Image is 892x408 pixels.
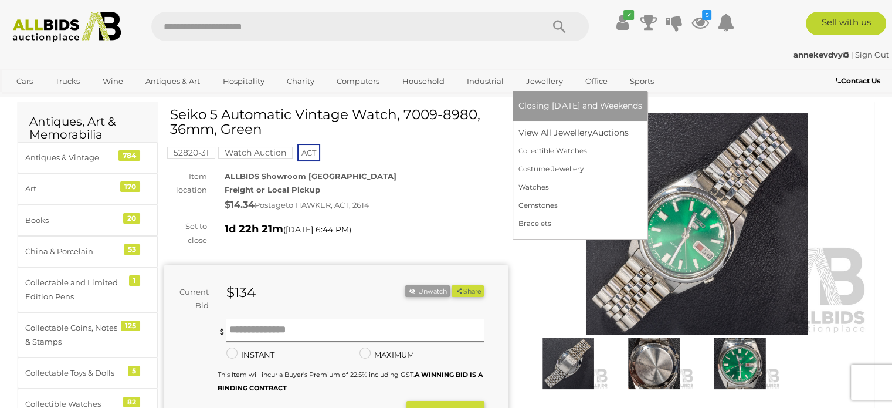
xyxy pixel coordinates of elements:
a: Collectable Toys & Dolls 5 [18,358,158,389]
button: Share [452,285,484,298]
div: 784 [118,150,140,161]
a: ✔ [613,12,631,33]
a: Industrial [459,72,511,91]
a: Household [395,72,452,91]
strong: $14.34 [225,199,255,210]
a: [GEOGRAPHIC_DATA] [9,91,107,110]
div: 20 [123,213,140,224]
button: Unwatch [405,285,450,298]
a: Wine [95,72,131,91]
div: Art [25,182,122,195]
a: 5 [691,12,708,33]
mark: 52820-31 [167,147,215,159]
img: Allbids.com.au [6,12,127,42]
a: Charity [279,72,322,91]
a: China & Porcelain 53 [18,236,158,267]
div: Collectable Coins, Notes & Stamps [25,321,122,349]
div: Collectable Toys & Dolls [25,366,122,380]
a: Collectable and Limited Edition Pens 1 [18,267,158,312]
a: Hospitality [215,72,272,91]
a: Trucks [48,72,87,91]
img: Seiko 5 Automatic Vintage Watch, 7009-8980, 36mm, Green [614,338,694,389]
span: ( ) [283,225,351,234]
strong: $134 [226,284,256,301]
div: China & Porcelain [25,245,122,258]
b: Contact Us [836,76,880,85]
div: Books [25,214,122,227]
a: Antiques & Art [138,72,208,91]
span: | [851,50,853,59]
div: 5 [128,366,140,376]
img: Seiko 5 Automatic Vintage Watch, 7009-8980, 36mm, Green [528,338,608,389]
strong: annekevdvy [793,50,849,59]
a: Cars [9,72,40,91]
img: Seiko 5 Automatic Vintage Watch, 7009-8980, 36mm, Green [525,113,869,335]
label: MAXIMUM [359,348,414,362]
a: Contact Us [836,75,883,87]
i: 5 [702,10,711,20]
li: Unwatch this item [405,285,450,298]
div: Collectable and Limited Edition Pens [25,276,122,304]
a: Books 20 [18,205,158,236]
i: ✔ [623,10,634,20]
label: INSTANT [226,348,274,362]
img: Seiko 5 Automatic Vintage Watch, 7009-8980, 36mm, Green [700,338,779,389]
a: Sports [622,72,662,91]
a: Collectable Coins, Notes & Stamps 125 [18,312,158,358]
div: Set to close [155,220,216,247]
div: Current Bid [164,285,218,313]
small: This Item will incur a Buyer's Premium of 22.5% including GST. [218,370,483,392]
strong: 1d 22h 21m [225,222,283,235]
span: to HAWKER, ACT, 2614 [286,200,369,210]
div: Item location [155,170,216,197]
a: Antiques & Vintage 784 [18,142,158,173]
div: 53 [124,244,140,255]
b: A WINNING BID IS A BINDING CONTRACT [218,370,483,392]
a: Sign Out [855,50,889,59]
a: Art 170 [18,173,158,204]
a: annekevdvy [793,50,851,59]
h1: Seiko 5 Automatic Vintage Watch, 7009-8980, 36mm, Green [170,107,505,137]
div: Postage [225,197,508,214]
a: Jewellery [518,72,570,91]
div: 1 [129,275,140,286]
div: 82 [123,397,140,407]
button: Search [530,12,589,41]
mark: Watch Auction [218,147,293,159]
strong: ALLBIDS Showroom [GEOGRAPHIC_DATA] [225,171,396,181]
a: Sell with us [806,12,886,35]
a: Watch Auction [218,148,293,157]
div: 170 [120,181,140,192]
h2: Antiques, Art & Memorabilia [29,115,146,141]
div: 125 [121,321,140,331]
div: Antiques & Vintage [25,151,122,164]
a: Computers [329,72,387,91]
a: Office [578,72,615,91]
span: ACT [297,144,320,161]
a: 52820-31 [167,148,215,157]
span: [DATE] 6:44 PM [286,224,349,235]
strong: Freight or Local Pickup [225,185,320,194]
